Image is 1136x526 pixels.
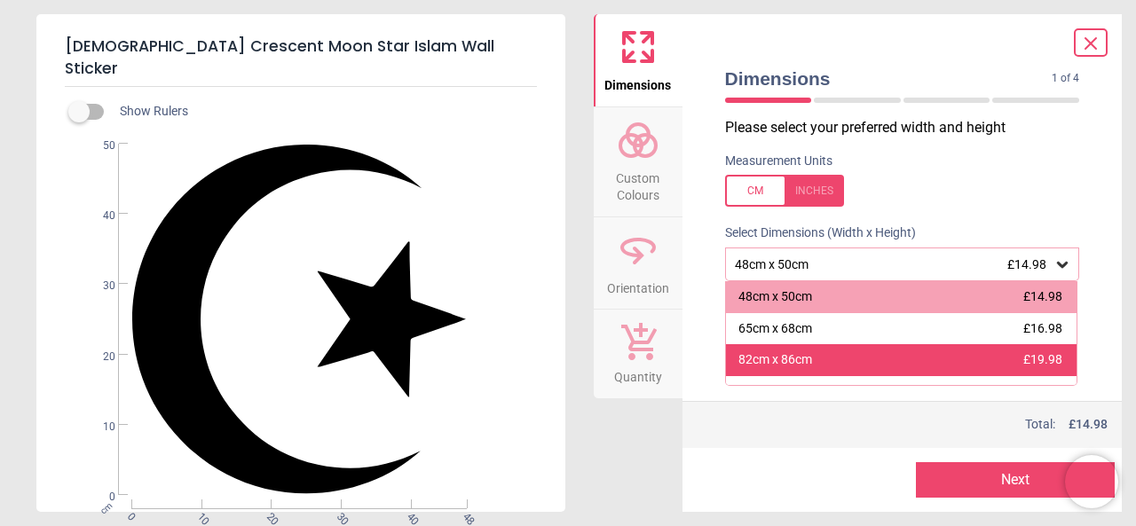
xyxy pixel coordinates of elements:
[98,500,114,516] span: cm
[725,66,1053,91] span: Dimensions
[1023,289,1062,303] span: £14.98
[738,383,819,401] div: 99cm x 104cm
[594,217,682,310] button: Orientation
[596,161,681,205] span: Custom Colours
[82,208,115,224] span: 40
[738,288,812,306] div: 48cm x 50cm
[193,510,205,522] span: 10
[723,416,1108,434] div: Total:
[604,68,671,95] span: Dimensions
[82,420,115,435] span: 10
[1007,257,1046,271] span: £14.98
[82,279,115,294] span: 30
[333,510,344,522] span: 30
[1065,455,1118,508] iframe: Brevo live chat
[607,271,669,298] span: Orientation
[82,349,115,365] span: 20
[738,351,812,369] div: 82cm x 86cm
[594,14,682,106] button: Dimensions
[725,153,832,170] label: Measurement Units
[733,257,1054,272] div: 48cm x 50cm
[1052,71,1079,86] span: 1 of 4
[1023,321,1062,335] span: £16.98
[594,310,682,398] button: Quantity
[711,224,916,242] label: Select Dimensions (Width x Height)
[123,510,135,522] span: 0
[82,490,115,505] span: 0
[459,510,470,522] span: 48
[1069,416,1108,434] span: £
[1023,384,1062,398] span: £29.98
[614,360,662,387] span: Quantity
[264,510,275,522] span: 20
[738,320,812,338] div: 65cm x 68cm
[403,510,414,522] span: 40
[79,101,565,122] div: Show Rulers
[82,138,115,153] span: 50
[1023,352,1062,366] span: £19.98
[65,28,537,87] h5: [DEMOGRAPHIC_DATA] Crescent Moon Star Islam Wall Sticker
[916,462,1115,498] button: Next
[725,118,1094,137] p: Please select your preferred width and height
[1076,417,1108,431] span: 14.98
[594,107,682,216] button: Custom Colours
